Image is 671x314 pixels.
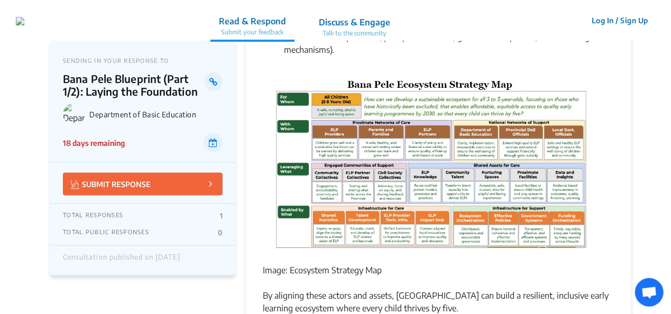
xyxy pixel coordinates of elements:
[220,212,223,220] p: 1
[63,103,85,125] img: Department of Basic Education logo
[89,110,223,119] p: Department of Basic Education
[263,264,614,277] figcaption: Image: Ecosystem Strategy Map
[63,57,223,64] p: SENDING IN YOUR RESPONSE TO
[319,16,390,29] p: Discuss & Engage
[267,77,597,256] img: AD_4nXe6ekdfCtHvnfgfegZAXFaf_3AOc3eVR724Y-txvEQivzFcdYZrsN5SgLkfes97_w-qSJ2L3h8D3V8zZ6Ny377gUPDuH...
[219,27,286,37] p: Submit your feedback
[63,72,204,98] p: Bana Pele Blueprint (Part 1/2): Laying the Foundation
[63,254,180,267] div: Consultation published on [DATE]
[63,212,123,220] p: TOTAL RESPONSES
[635,278,664,307] div: Open chat
[319,29,390,38] p: Talk to the community
[63,229,149,237] p: TOTAL PUBLIC RESPONSES
[585,12,655,29] button: Log In / Sign Up
[16,17,24,25] img: r3bhv9o7vttlwasn7lg2llmba4yf
[63,137,125,149] p: 18 days remaining
[71,178,151,190] p: SUBMIT RESPONSE
[218,229,223,237] p: 0
[63,173,223,196] button: SUBMIT RESPONSE
[71,180,79,189] img: Vector.jpg
[219,15,286,27] p: Read & Respond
